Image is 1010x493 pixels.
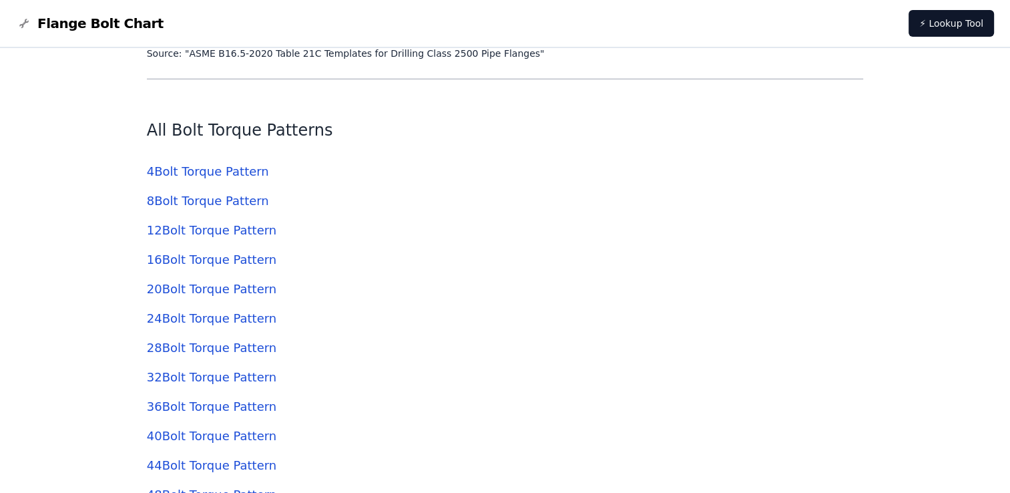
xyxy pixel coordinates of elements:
[147,253,276,267] a: 16Bolt Torque Pattern
[16,14,164,33] a: Flange Bolt Chart LogoFlange Bolt Chart
[147,399,276,414] a: 36Bolt Torque Pattern
[147,121,333,140] a: All Bolt Torque Patterns
[147,47,864,60] p: Source: " ASME B16.5-2020 Table 21C Templates for Drilling Class 2500 Pipe Flanges "
[147,429,276,443] a: 40Bolt Torque Pattern
[147,164,269,178] a: 4Bolt Torque Pattern
[147,194,269,208] a: 8Bolt Torque Pattern
[16,15,32,31] img: Flange Bolt Chart Logo
[37,14,164,33] span: Flange Bolt Chart
[909,10,994,37] a: ⚡ Lookup Tool
[147,458,276,472] a: 44Bolt Torque Pattern
[147,341,276,355] a: 28Bolt Torque Pattern
[147,223,276,237] a: 12Bolt Torque Pattern
[147,282,276,296] a: 20Bolt Torque Pattern
[147,370,276,384] a: 32Bolt Torque Pattern
[147,311,276,325] a: 24Bolt Torque Pattern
